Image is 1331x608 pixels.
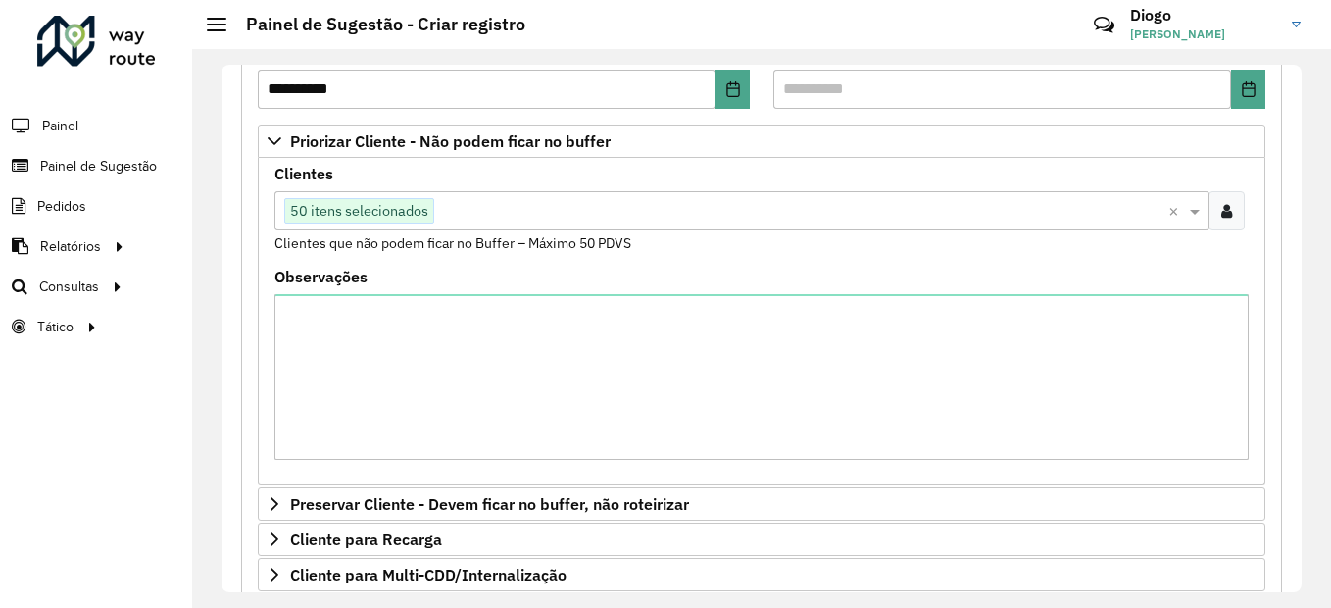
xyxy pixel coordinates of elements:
h2: Painel de Sugestão - Criar registro [226,14,525,35]
span: Preservar Cliente - Devem ficar no buffer, não roteirizar [290,496,689,512]
label: Observações [274,265,368,288]
h3: Diogo [1130,6,1277,25]
span: Painel de Sugestão [40,156,157,177]
a: Contato Rápido [1083,4,1125,46]
span: [PERSON_NAME] [1130,25,1277,43]
button: Choose Date [715,70,750,109]
span: 50 itens selecionados [285,199,433,223]
a: Priorizar Cliente - Não podem ficar no buffer [258,125,1265,158]
a: Cliente para Multi-CDD/Internalização [258,558,1265,591]
small: Clientes que não podem ficar no Buffer – Máximo 50 PDVS [274,234,631,252]
span: Relatórios [40,236,101,257]
span: Priorizar Cliente - Não podem ficar no buffer [290,133,611,149]
label: Clientes [274,162,333,185]
span: Pedidos [37,196,86,217]
span: Tático [37,317,74,337]
span: Painel [42,116,78,136]
a: Preservar Cliente - Devem ficar no buffer, não roteirizar [258,487,1265,521]
div: Priorizar Cliente - Não podem ficar no buffer [258,158,1265,485]
span: Consultas [39,277,99,297]
span: Clear all [1168,199,1185,223]
span: Cliente para Recarga [290,532,442,547]
button: Choose Date [1231,70,1265,109]
span: Cliente para Multi-CDD/Internalização [290,567,567,583]
a: Cliente para Recarga [258,523,1265,556]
